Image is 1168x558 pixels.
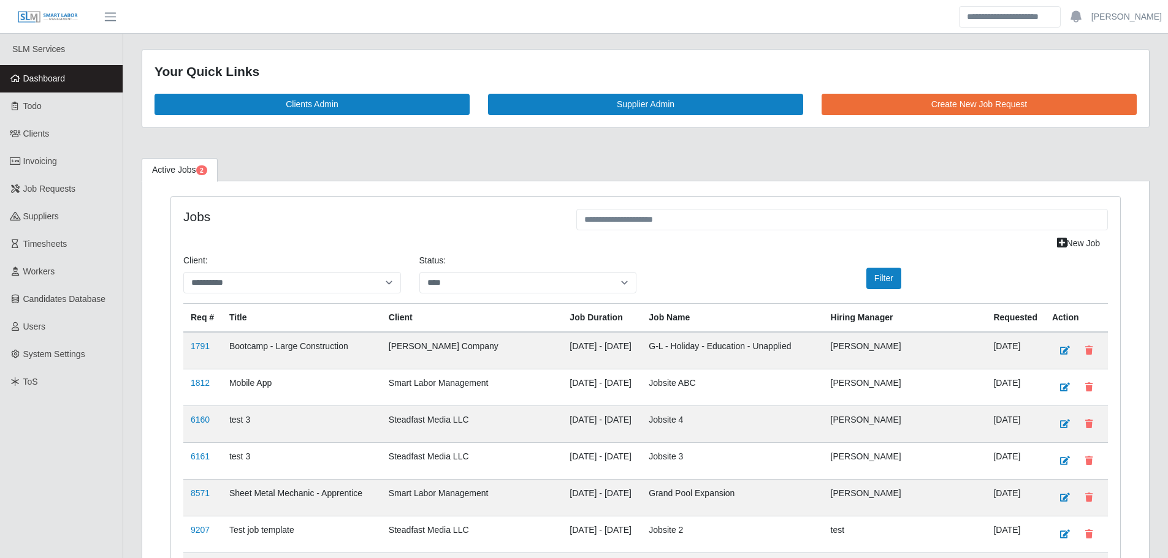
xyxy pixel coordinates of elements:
a: 1812 [191,378,210,388]
td: [DATE] - [DATE] [562,516,641,552]
span: Candidates Database [23,294,106,304]
td: Jobsite 2 [641,516,823,552]
td: Test job template [222,516,381,552]
th: Job Name [641,303,823,332]
td: [DATE] - [DATE] [562,442,641,479]
td: [DATE] - [DATE] [562,369,641,405]
td: [PERSON_NAME] [823,332,987,369]
td: Smart Labor Management [381,369,563,405]
a: 6161 [191,451,210,461]
a: 6160 [191,415,210,424]
input: Search [959,6,1061,28]
a: 1791 [191,341,210,351]
label: Client: [183,254,208,267]
span: System Settings [23,349,85,359]
a: Active Jobs [142,158,218,182]
span: Todo [23,101,42,111]
a: 8571 [191,488,210,498]
td: [DATE] [986,516,1045,552]
td: Steadfast Media LLC [381,442,563,479]
span: Clients [23,129,50,138]
td: [DATE] [986,332,1045,369]
span: Workers [23,266,55,276]
a: Supplier Admin [488,94,803,115]
td: [PERSON_NAME] [823,405,987,442]
td: [DATE] [986,369,1045,405]
td: Mobile App [222,369,381,405]
a: Clients Admin [155,94,470,115]
td: [DATE] [986,479,1045,516]
td: Sheet Metal Mechanic - Apprentice [222,479,381,516]
td: Jobsite 4 [641,405,823,442]
td: Grand Pool Expansion [641,479,823,516]
img: SLM Logo [17,10,78,24]
span: Dashboard [23,74,66,83]
a: 9207 [191,525,210,535]
td: G-L - Holiday - Education - Unapplied [641,332,823,369]
td: [DATE] - [DATE] [562,332,641,369]
th: Job Duration [562,303,641,332]
h4: Jobs [183,209,558,224]
span: Invoicing [23,156,57,166]
td: test 3 [222,442,381,479]
span: ToS [23,377,38,386]
th: Title [222,303,381,332]
label: Status: [419,254,446,267]
span: SLM Services [12,44,65,54]
td: Smart Labor Management [381,479,563,516]
th: Requested [986,303,1045,332]
th: Action [1045,303,1108,332]
span: Pending Jobs [196,165,207,175]
td: [DATE] [986,405,1045,442]
button: Filter [866,268,901,289]
div: Your Quick Links [155,62,1137,81]
a: Create New Job Request [822,94,1137,115]
td: Bootcamp - Large Construction [222,332,381,369]
td: Steadfast Media LLC [381,516,563,552]
span: Suppliers [23,211,59,221]
td: Jobsite ABC [641,369,823,405]
td: [DATE] [986,442,1045,479]
span: Job Requests [23,184,76,194]
span: Timesheets [23,239,67,249]
td: [DATE] - [DATE] [562,405,641,442]
td: Steadfast Media LLC [381,405,563,442]
td: [PERSON_NAME] [823,442,987,479]
th: Hiring Manager [823,303,987,332]
td: [PERSON_NAME] [823,479,987,516]
td: [PERSON_NAME] Company [381,332,563,369]
th: Req # [183,303,222,332]
th: Client [381,303,563,332]
td: [PERSON_NAME] [823,369,987,405]
td: test [823,516,987,552]
span: Users [23,322,46,331]
td: [DATE] - [DATE] [562,479,641,516]
a: New Job [1049,233,1108,254]
td: test 3 [222,405,381,442]
a: [PERSON_NAME] [1091,10,1162,23]
td: Jobsite 3 [641,442,823,479]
